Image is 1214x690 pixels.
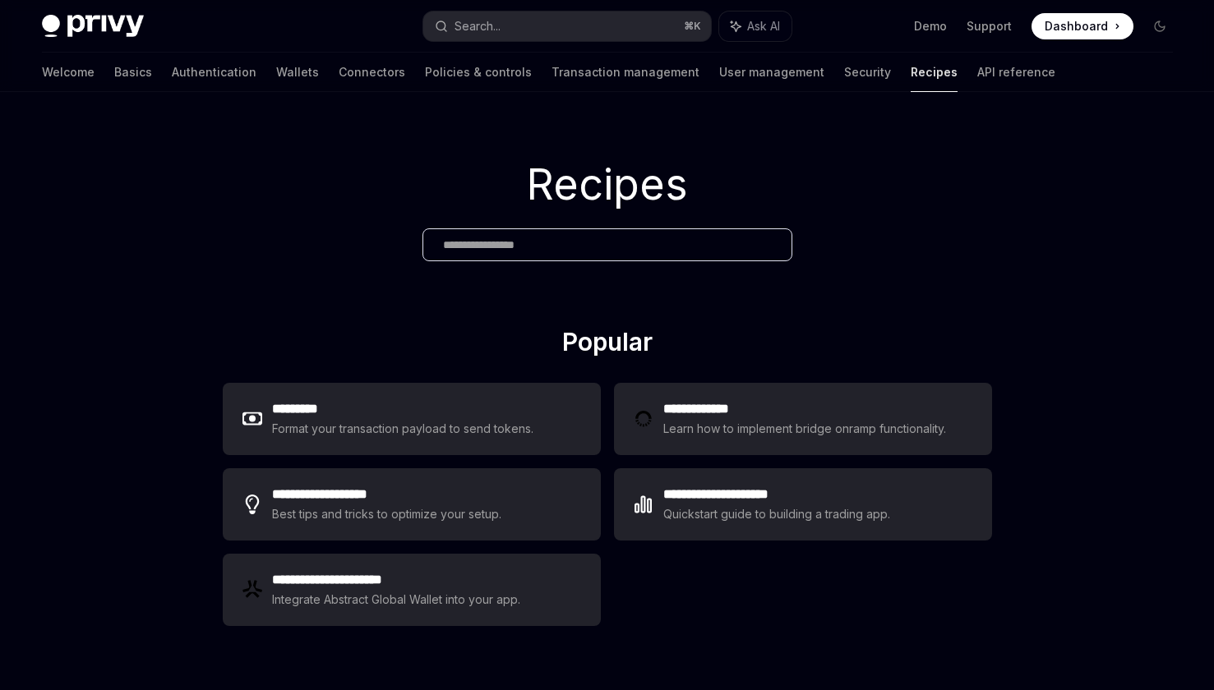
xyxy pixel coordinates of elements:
a: Policies & controls [425,53,532,92]
span: Ask AI [747,18,780,34]
div: Learn how to implement bridge onramp functionality. [663,419,946,439]
a: API reference [977,53,1055,92]
span: Dashboard [1045,18,1108,34]
button: Search...⌘K [423,11,711,41]
a: Transaction management [552,53,699,92]
a: Welcome [42,53,95,92]
a: Basics [114,53,152,92]
a: Support [967,18,1012,34]
button: Toggle dark mode [1147,13,1173,39]
div: Search... [455,16,501,36]
img: dark logo [42,15,144,38]
div: Integrate Abstract Global Wallet into your app. [272,590,520,609]
a: Wallets [276,53,319,92]
a: Authentication [172,53,256,92]
a: Security [844,53,891,92]
div: Best tips and tricks to optimize your setup. [272,504,501,524]
a: Recipes [911,53,958,92]
div: Format your transaction payload to send tokens. [272,419,533,439]
button: Ask AI [719,11,792,41]
h2: Popular [223,327,992,363]
a: Connectors [339,53,405,92]
a: User management [719,53,824,92]
span: ⌘ K [684,20,701,33]
a: **** **** ***Learn how to implement bridge onramp functionality. [614,383,992,455]
a: Demo [914,18,947,34]
a: Dashboard [1032,13,1133,39]
div: Quickstart guide to building a trading app. [663,504,890,524]
a: **** ****Format your transaction payload to send tokens. [223,383,601,455]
